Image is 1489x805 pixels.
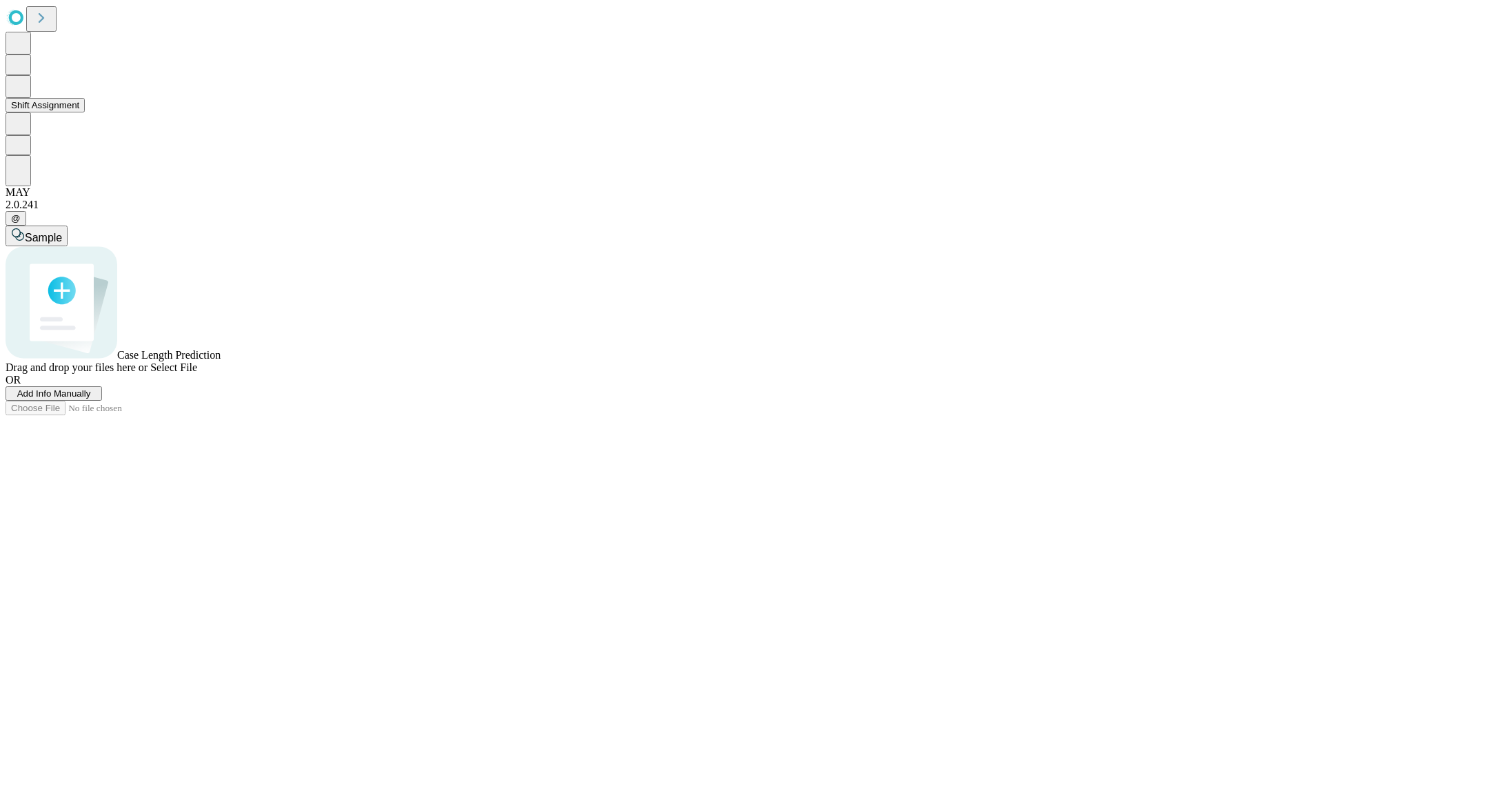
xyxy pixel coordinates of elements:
[6,374,21,386] span: OR
[117,349,221,361] span: Case Length Prediction
[17,388,91,399] span: Add Info Manually
[11,213,21,223] span: @
[6,361,148,373] span: Drag and drop your files here or
[6,98,85,112] button: Shift Assignment
[6,211,26,226] button: @
[6,199,1483,211] div: 2.0.241
[25,232,62,244] span: Sample
[6,226,68,246] button: Sample
[6,186,1483,199] div: MAY
[6,386,102,401] button: Add Info Manually
[150,361,197,373] span: Select File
